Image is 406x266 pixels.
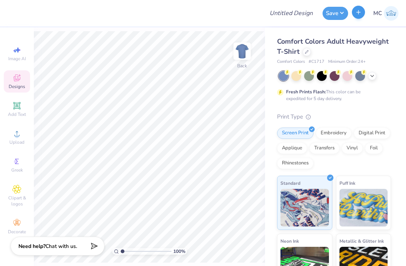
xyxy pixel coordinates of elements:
[354,128,390,139] div: Digital Print
[339,189,388,226] img: Puff Ink
[277,112,391,121] div: Print Type
[8,229,26,235] span: Decorate
[9,139,24,145] span: Upload
[339,237,384,245] span: Metallic & Glitter Ink
[280,179,300,187] span: Standard
[11,167,23,173] span: Greek
[8,111,26,117] span: Add Text
[235,44,250,59] img: Back
[339,179,355,187] span: Puff Ink
[373,9,382,18] span: MC
[280,237,299,245] span: Neon Ink
[237,62,247,69] div: Back
[373,6,398,21] a: MC
[8,56,26,62] span: Image AI
[365,143,383,154] div: Foil
[309,143,339,154] div: Transfers
[280,189,329,226] img: Standard
[286,88,379,102] div: This color can be expedited for 5 day delivery.
[342,143,363,154] div: Vinyl
[323,7,348,20] button: Save
[286,89,326,95] strong: Fresh Prints Flash:
[309,59,324,65] span: # C1717
[264,6,319,21] input: Untitled Design
[277,158,314,169] div: Rhinestones
[4,195,30,207] span: Clipart & logos
[45,243,77,250] span: Chat with us.
[328,59,366,65] span: Minimum Order: 24 +
[277,37,389,56] span: Comfort Colors Adult Heavyweight T-Shirt
[277,128,314,139] div: Screen Print
[18,243,45,250] strong: Need help?
[316,128,351,139] div: Embroidery
[9,84,25,90] span: Designs
[384,6,398,21] img: Maya Collier
[173,248,185,255] span: 100 %
[277,59,305,65] span: Comfort Colors
[277,143,307,154] div: Applique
